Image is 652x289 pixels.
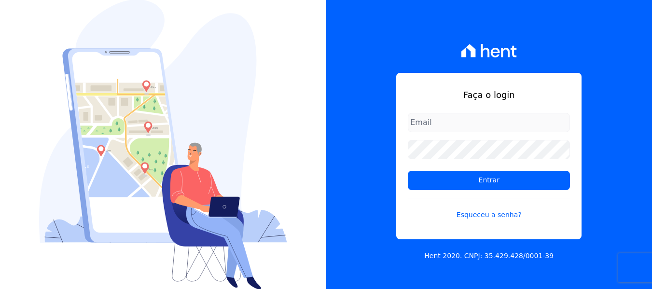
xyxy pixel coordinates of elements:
a: Esqueceu a senha? [408,198,570,220]
h1: Faça o login [408,88,570,101]
p: Hent 2020. CNPJ: 35.429.428/0001-39 [424,251,554,261]
input: Email [408,113,570,132]
input: Entrar [408,171,570,190]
